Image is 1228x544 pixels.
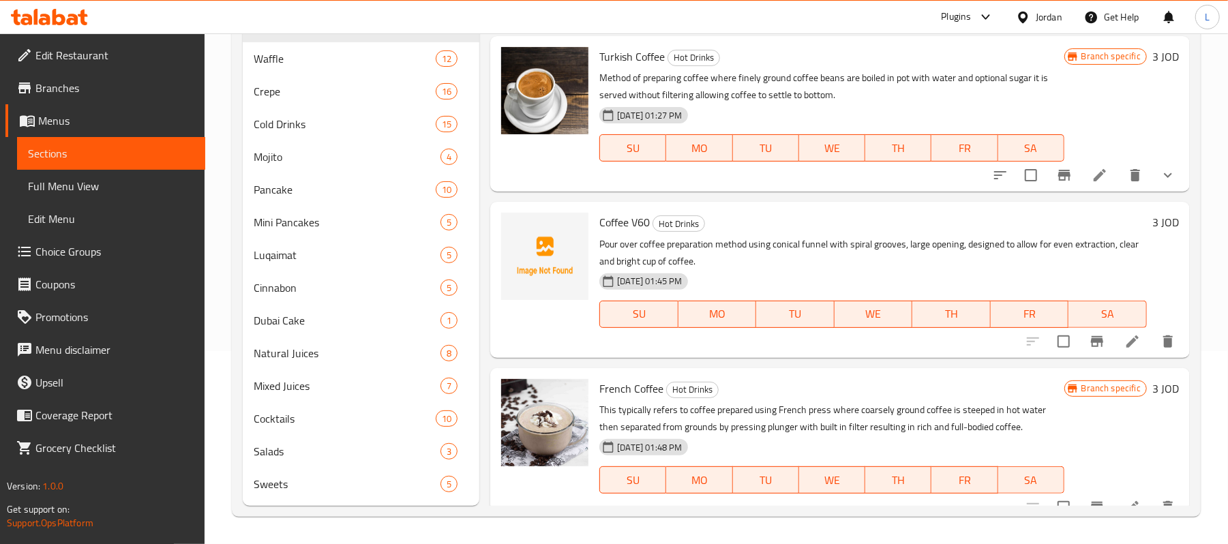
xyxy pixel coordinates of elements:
[440,247,458,263] div: items
[871,470,926,490] span: TH
[678,301,757,328] button: MO
[941,9,971,25] div: Plugins
[738,470,794,490] span: TU
[612,109,687,122] span: [DATE] 01:27 PM
[918,304,985,324] span: TH
[996,304,1064,324] span: FR
[672,138,727,158] span: MO
[666,466,732,494] button: MO
[38,112,194,129] span: Menus
[684,304,751,324] span: MO
[254,312,440,329] span: Dubai Cake
[799,466,865,494] button: WE
[42,477,63,495] span: 1.0.0
[599,212,650,232] span: Coffee V60
[733,134,799,162] button: TU
[1152,159,1184,192] button: show more
[441,249,457,262] span: 5
[5,72,205,104] a: Branches
[243,337,479,369] div: Natural Juices8
[17,170,205,202] a: Full Menu View
[835,301,913,328] button: WE
[5,268,205,301] a: Coupons
[436,118,457,131] span: 15
[805,470,860,490] span: WE
[5,399,205,432] a: Coverage Report
[441,282,457,294] span: 5
[243,435,479,468] div: Salads3
[436,410,458,427] div: items
[243,468,479,500] div: Sweets5
[1068,301,1147,328] button: SA
[599,301,678,328] button: SU
[668,50,719,65] span: Hot Drinks
[436,52,457,65] span: 12
[599,378,663,399] span: French Coffee
[1152,491,1184,524] button: delete
[612,275,687,288] span: [DATE] 01:45 PM
[243,173,479,206] div: Pancake10
[912,301,991,328] button: TH
[1152,47,1179,66] h6: 3 JOD
[441,314,457,327] span: 1
[7,500,70,518] span: Get support on:
[599,46,665,67] span: Turkish Coffee
[612,441,687,454] span: [DATE] 01:48 PM
[254,50,436,67] div: Waffle
[243,304,479,337] div: Dubai Cake1
[243,369,479,402] div: Mixed Juices7
[440,279,458,296] div: items
[666,382,719,398] div: Hot Drinks
[7,477,40,495] span: Version:
[805,138,860,158] span: WE
[501,47,588,134] img: Turkish Coffee
[17,202,205,235] a: Edit Menu
[35,342,194,358] span: Menu disclaimer
[35,243,194,260] span: Choice Groups
[28,211,194,227] span: Edit Menu
[254,149,440,165] span: Mojito
[1152,213,1179,232] h6: 3 JOD
[1049,327,1078,356] span: Select to update
[599,134,666,162] button: SU
[254,247,440,263] span: Luqaimat
[441,380,457,393] span: 7
[254,116,436,132] span: Cold Drinks
[243,140,479,173] div: Mojito4
[440,476,458,492] div: items
[1076,50,1146,63] span: Branch specific
[436,181,458,198] div: items
[440,214,458,230] div: items
[1076,382,1146,395] span: Branch specific
[441,478,457,491] span: 5
[1124,499,1141,515] a: Edit menu item
[5,39,205,72] a: Edit Restaurant
[1004,138,1059,158] span: SA
[254,83,436,100] div: Crepe
[1152,325,1184,358] button: delete
[35,374,194,391] span: Upsell
[1081,491,1113,524] button: Branch-specific-item
[254,181,436,198] span: Pancake
[605,304,672,324] span: SU
[1205,10,1210,25] span: L
[254,443,440,459] span: Salads
[440,149,458,165] div: items
[254,345,440,361] span: Natural Juices
[501,379,588,466] img: French Coffee
[5,235,205,268] a: Choice Groups
[605,470,661,490] span: SU
[762,304,829,324] span: TU
[599,402,1064,436] p: This typically refers to coffee prepared using French press where coarsely ground coffee is steep...
[440,443,458,459] div: items
[865,466,931,494] button: TH
[441,347,457,360] span: 8
[254,279,440,296] span: Cinnabon
[28,145,194,162] span: Sections
[436,412,457,425] span: 10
